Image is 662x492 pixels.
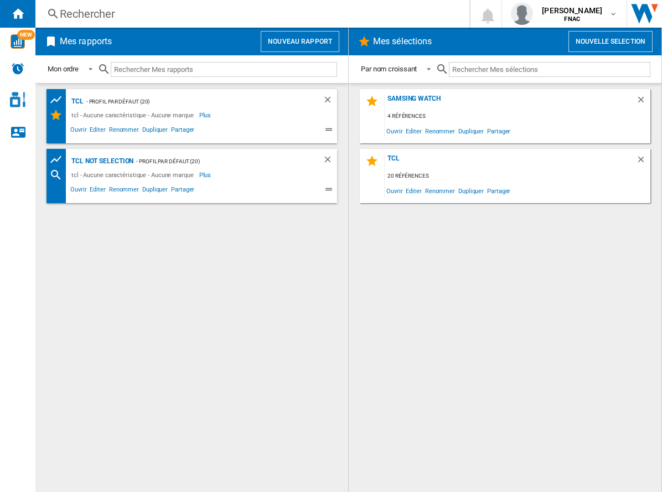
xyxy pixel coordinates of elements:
div: Supprimer [323,95,337,108]
b: FNAC [564,15,580,23]
div: Tableau des prix des produits [49,153,69,167]
span: Ouvrir [69,184,88,198]
span: Renommer [107,125,141,138]
button: Nouveau rapport [261,31,339,52]
div: - Profil par défaut (20) [133,154,301,168]
span: [PERSON_NAME] [542,5,602,16]
span: Dupliquer [457,123,485,138]
span: Renommer [423,123,457,138]
span: Dupliquer [457,183,485,198]
span: NEW [17,30,35,40]
input: Rechercher Mes sélections [449,62,650,77]
span: Plus [199,168,213,182]
div: Par nom croissant [361,65,417,73]
span: Ouvrir [69,125,88,138]
span: Partager [485,183,512,198]
span: Partager [485,123,512,138]
div: Supprimer [323,154,337,168]
span: Ouvrir [385,123,404,138]
div: samsing watch [385,95,636,110]
h2: Mes rapports [58,31,114,52]
div: tcl [385,154,636,169]
span: Dupliquer [141,125,169,138]
img: cosmetic-logo.svg [10,92,25,107]
span: Renommer [423,183,457,198]
div: Recherche [49,168,69,182]
h2: Mes sélections [371,31,434,52]
button: Nouvelle selection [568,31,653,52]
img: wise-card.svg [11,34,25,49]
span: Partager [169,125,196,138]
div: Tableau des prix des produits [49,93,69,107]
span: Renommer [107,184,141,198]
div: Supprimer [636,154,650,169]
span: Editer [404,123,423,138]
div: Rechercher [60,6,441,22]
img: profile.jpg [511,3,533,25]
span: Ouvrir [385,183,404,198]
div: - Profil par défaut (20) [84,95,301,108]
div: 20 références [385,169,650,183]
span: Editer [88,184,107,198]
div: tcl [69,95,84,108]
span: Partager [169,184,196,198]
div: Mes Sélections [49,108,69,122]
div: Supprimer [636,95,650,110]
span: Plus [199,108,213,122]
div: tcl not selection [69,154,133,168]
div: 4 références [385,110,650,123]
input: Rechercher Mes rapports [111,62,337,77]
span: Dupliquer [141,184,169,198]
div: tcl - Aucune caractéristique - Aucune marque [69,168,199,182]
span: Editer [88,125,107,138]
span: Editer [404,183,423,198]
div: tcl - Aucune caractéristique - Aucune marque [69,108,199,122]
img: alerts-logo.svg [11,62,24,75]
div: Mon ordre [48,65,79,73]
